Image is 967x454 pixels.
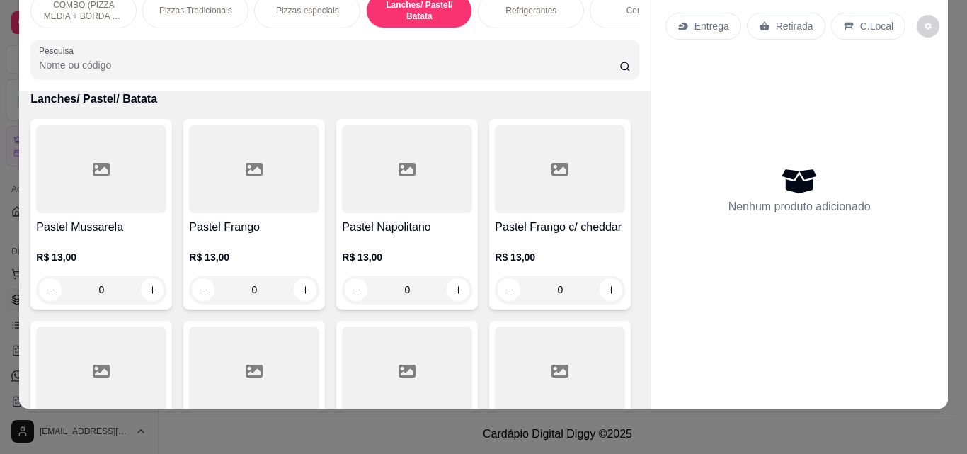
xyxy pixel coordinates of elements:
[728,198,871,215] p: Nenhum produto adicionado
[495,219,625,236] h4: Pastel Frango c/ cheddar
[189,250,319,264] p: R$ 13,00
[294,278,316,301] button: increase-product-quantity
[342,250,472,264] p: R$ 13,00
[192,278,214,301] button: decrease-product-quantity
[505,5,556,16] p: Refrigerantes
[39,45,79,57] label: Pesquisa
[776,19,813,33] p: Retirada
[626,5,660,16] p: Cervejas
[36,250,166,264] p: R$ 13,00
[498,278,520,301] button: decrease-product-quantity
[447,278,469,301] button: increase-product-quantity
[342,219,472,236] h4: Pastel Napolitano
[495,250,625,264] p: R$ 13,00
[30,91,639,108] p: Lanches/ Pastel/ Batata
[159,5,232,16] p: Pizzas Tradicionais
[189,219,319,236] h4: Pastel Frango
[36,219,166,236] h4: Pastel Mussarela
[345,278,367,301] button: decrease-product-quantity
[600,278,622,301] button: increase-product-quantity
[39,58,619,72] input: Pesquisa
[917,15,939,38] button: decrease-product-quantity
[39,278,62,301] button: decrease-product-quantity
[694,19,729,33] p: Entrega
[141,278,164,301] button: increase-product-quantity
[860,19,893,33] p: C.Local
[276,5,339,16] p: Pizzas especiais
